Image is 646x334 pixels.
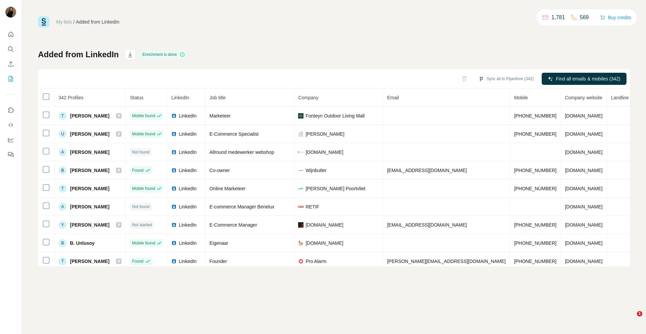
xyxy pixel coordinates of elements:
[298,186,303,191] img: company-logo
[514,131,557,137] span: [PHONE_NUMBER]
[171,204,177,209] img: LinkedIn logo
[623,311,639,327] iframe: Intercom live chat
[132,186,155,192] span: Mobile found
[70,112,109,119] span: [PERSON_NAME]
[59,112,67,120] div: T
[59,166,67,174] div: B
[70,203,109,210] span: [PERSON_NAME]
[179,131,196,137] span: LinkedIn
[298,240,303,246] img: company-logo
[209,240,228,246] span: Eigenaar
[565,168,603,173] span: [DOMAIN_NAME]
[514,222,557,228] span: [PHONE_NUMBER]
[132,131,155,137] span: Mobile found
[565,259,603,264] span: [DOMAIN_NAME]
[70,222,109,228] span: [PERSON_NAME]
[5,58,16,70] button: Enrich CSV
[209,259,227,264] span: Founder
[5,134,16,146] button: Dashboard
[209,95,225,100] span: Job title
[5,119,16,131] button: Use Surfe API
[387,168,467,173] span: [EMAIL_ADDRESS][DOMAIN_NAME]
[209,222,257,228] span: E-Commerce Manager
[132,240,155,246] span: Mobile found
[565,186,603,191] span: [DOMAIN_NAME]
[306,258,326,265] span: Pro Alarm
[59,95,83,100] span: 342 Profiles
[179,240,196,246] span: LinkedIn
[306,131,344,137] span: [PERSON_NAME]
[5,28,16,40] button: Quick start
[387,222,467,228] span: [EMAIL_ADDRESS][DOMAIN_NAME]
[298,204,303,209] img: company-logo
[209,131,258,137] span: E-Commerce Specialist
[306,222,343,228] span: [DOMAIN_NAME]
[600,13,631,22] button: Buy credits
[171,168,177,173] img: LinkedIn logo
[132,113,155,119] span: Mobile found
[171,149,177,155] img: LinkedIn logo
[298,259,303,264] img: company-logo
[474,74,538,84] button: Sync all to Pipedrive (342)
[565,131,603,137] span: [DOMAIN_NAME]
[514,95,528,100] span: Mobile
[514,259,557,264] span: [PHONE_NUMBER]
[298,95,318,100] span: Company
[5,73,16,85] button: My lists
[56,19,72,25] a: My lists
[5,104,16,116] button: Use Surfe on LinkedIn
[298,149,303,155] img: company-logo
[130,95,143,100] span: Status
[298,168,303,173] img: company-logo
[514,113,557,119] span: [PHONE_NUMBER]
[580,13,589,22] p: 569
[76,19,119,25] div: Added from LinkedIn
[70,131,109,137] span: [PERSON_NAME]
[306,240,343,246] span: [DOMAIN_NAME]
[565,222,603,228] span: [DOMAIN_NAME]
[132,167,143,173] span: Found
[298,113,303,119] img: company-logo
[542,73,626,85] button: Find all emails & mobiles (342)
[179,203,196,210] span: LinkedIn
[171,222,177,228] img: LinkedIn logo
[556,75,620,82] span: Find all emails & mobiles (342)
[70,149,109,156] span: [PERSON_NAME]
[209,168,230,173] span: Co-owner
[306,112,364,119] span: Fonteyn Outdoor Living Mall
[70,240,95,246] span: B. Unlusoy
[5,43,16,55] button: Search
[59,239,67,247] div: B
[551,13,565,22] p: 1,781
[38,16,49,28] img: Surfe Logo
[171,186,177,191] img: LinkedIn logo
[5,148,16,161] button: Feedback
[171,131,177,137] img: LinkedIn logo
[514,168,557,173] span: [PHONE_NUMBER]
[179,258,196,265] span: LinkedIn
[132,149,149,155] span: Not found
[5,7,16,18] img: Avatar
[73,19,75,25] li: /
[179,185,196,192] span: LinkedIn
[514,186,557,191] span: [PHONE_NUMBER]
[611,95,629,100] span: Landline
[387,95,399,100] span: Email
[59,221,67,229] div: Y
[209,149,274,155] span: Allround medewerker webshop
[306,203,319,210] span: RETIF
[59,130,67,138] div: U
[306,149,343,156] span: [DOMAIN_NAME]
[171,113,177,119] img: LinkedIn logo
[70,185,109,192] span: [PERSON_NAME]
[209,113,230,119] span: Marketeer
[565,204,603,209] span: [DOMAIN_NAME]
[565,149,603,155] span: [DOMAIN_NAME]
[59,257,67,265] div: T
[387,259,505,264] span: [PERSON_NAME][EMAIL_ADDRESS][DOMAIN_NAME]
[171,240,177,246] img: LinkedIn logo
[179,149,196,156] span: LinkedIn
[565,95,602,100] span: Company website
[209,186,245,191] span: Online Marketeer
[132,222,152,228] span: Not started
